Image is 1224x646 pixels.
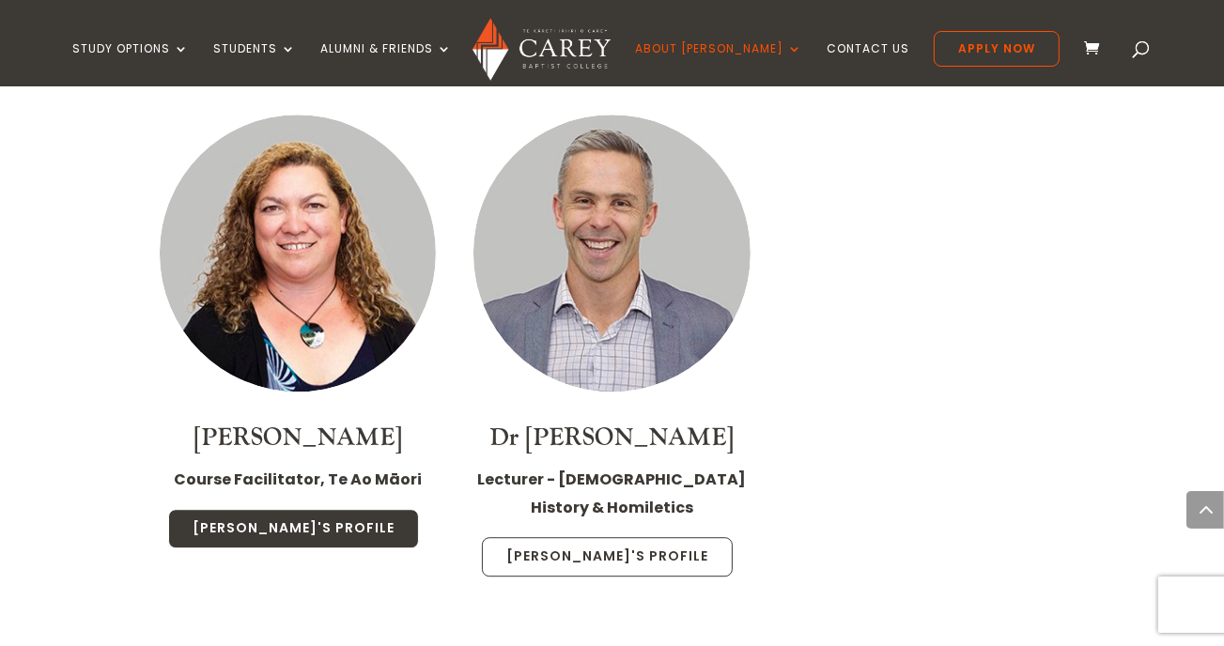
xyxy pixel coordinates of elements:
[635,42,802,86] a: About [PERSON_NAME]
[934,31,1060,67] a: Apply Now
[194,422,402,454] a: [PERSON_NAME]
[473,18,611,81] img: Carey Baptist College
[320,42,452,86] a: Alumni & Friends
[168,509,419,548] a: [PERSON_NAME]'s Profile
[213,42,296,86] a: Students
[827,42,909,86] a: Contact Us
[482,537,733,577] a: [PERSON_NAME]'s Profile
[489,422,734,454] a: Dr [PERSON_NAME]
[160,115,436,391] img: Staff Thumbnail - Denise Tims
[477,469,746,518] strong: Lecturer - [DEMOGRAPHIC_DATA] History & Homiletics
[174,469,422,490] strong: Course Facilitator, Te Ao Māori
[72,42,189,86] a: Study Options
